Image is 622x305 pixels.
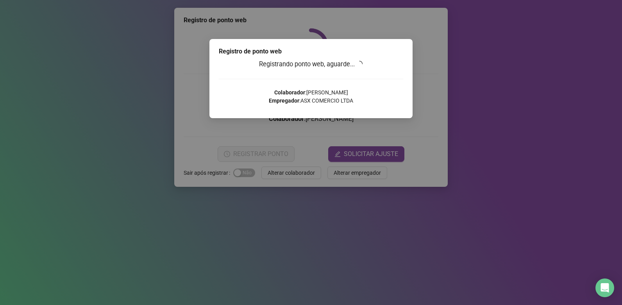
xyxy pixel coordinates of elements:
[356,60,363,67] span: loading
[219,47,403,56] div: Registro de ponto web
[595,278,614,297] div: Open Intercom Messenger
[219,59,403,69] h3: Registrando ponto web, aguarde...
[219,89,403,105] p: : [PERSON_NAME] : ASX COMERCIO LTDA
[269,98,299,104] strong: Empregador
[274,89,305,96] strong: Colaborador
